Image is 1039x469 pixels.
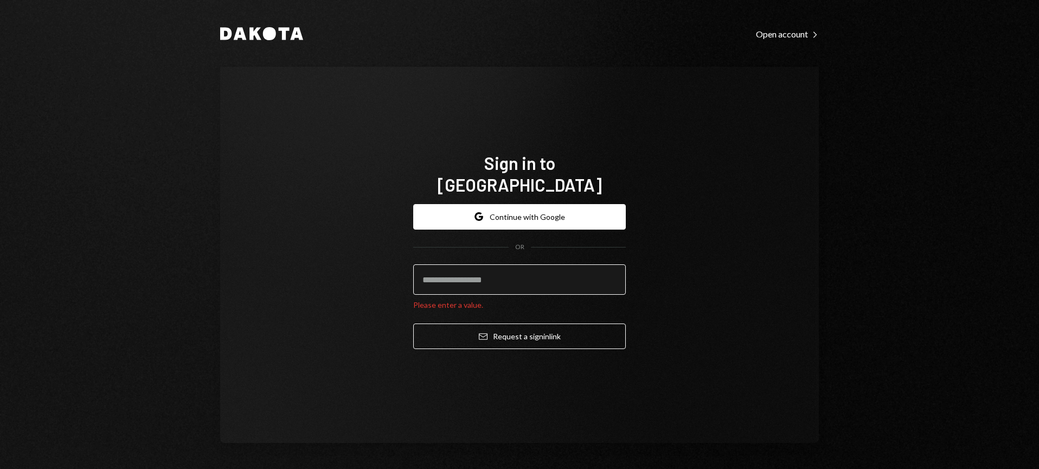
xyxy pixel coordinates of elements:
[413,152,626,195] h1: Sign in to [GEOGRAPHIC_DATA]
[413,299,626,310] div: Please enter a value.
[515,243,524,252] div: OR
[756,28,819,40] a: Open account
[413,324,626,349] button: Request a signinlink
[756,29,819,40] div: Open account
[413,204,626,230] button: Continue with Google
